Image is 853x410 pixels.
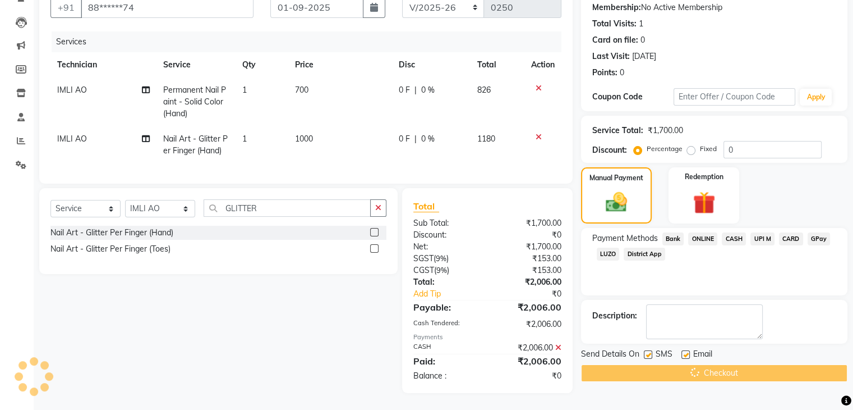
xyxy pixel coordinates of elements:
span: CARD [779,233,803,245]
div: Balance : [405,370,487,382]
div: Paid: [405,354,487,368]
div: ( ) [405,253,487,265]
label: Percentage [647,144,683,154]
div: Cash Tendered: [405,318,487,330]
div: Nail Art - Glitter Per Finger (Toes) [50,243,170,255]
span: 0 F [399,133,410,145]
div: ₹0 [487,229,570,241]
div: ₹2,006.00 [487,300,570,314]
span: Send Details On [581,348,639,362]
div: No Active Membership [592,2,836,13]
span: LUZO [597,248,620,261]
span: District App [624,248,665,261]
label: Manual Payment [589,173,643,183]
div: ₹153.00 [487,265,570,276]
span: Payment Methods [592,233,658,244]
div: Services [52,31,570,52]
span: IMLI AO [57,85,87,95]
div: ₹0 [487,370,570,382]
div: 0 [620,67,624,79]
span: Total [413,201,439,212]
div: Coupon Code [592,91,674,103]
span: GPay [808,233,831,245]
th: Disc [392,52,471,78]
div: Discount: [592,144,627,156]
div: ₹2,006.00 [487,276,570,288]
div: Discount: [405,229,487,241]
span: 0 % [421,84,435,96]
div: Payments [413,332,561,342]
div: Service Total: [592,125,643,136]
div: ₹1,700.00 [487,241,570,253]
div: 0 [640,34,645,46]
span: | [414,133,417,145]
th: Technician [50,52,156,78]
span: Nail Art - Glitter Per Finger (Hand) [163,134,227,156]
div: ( ) [405,265,487,276]
span: 0 F [399,84,410,96]
div: Points: [592,67,617,79]
div: ₹2,006.00 [487,342,570,354]
div: Last Visit: [592,51,630,62]
span: 1000 [295,134,313,144]
div: Membership: [592,2,641,13]
span: ONLINE [688,233,717,245]
div: Card on file: [592,34,638,46]
span: CGST [413,265,434,275]
div: Payable: [405,300,487,314]
label: Redemption [685,172,723,182]
span: SGST [413,253,434,263]
th: Total [471,52,524,78]
span: 700 [295,85,308,95]
div: 1 [639,18,643,30]
label: Fixed [700,144,717,154]
input: Enter Offer / Coupon Code [674,88,796,106]
span: 1180 [477,134,495,144]
div: ₹1,700.00 [487,217,570,229]
th: Qty [236,52,288,78]
div: Total: [405,276,487,288]
span: 1 [242,134,247,144]
span: 0 % [421,133,435,145]
div: Total Visits: [592,18,637,30]
button: Apply [800,89,832,106]
div: CASH [405,342,487,354]
th: Service [156,52,236,78]
div: Description: [592,310,637,322]
div: ₹153.00 [487,253,570,265]
div: Sub Total: [405,217,487,229]
th: Price [288,52,391,78]
span: CASH [722,233,746,245]
span: | [414,84,417,96]
span: 826 [477,85,491,95]
a: Add Tip [405,288,501,300]
div: Net: [405,241,487,253]
img: _gift.svg [686,189,722,217]
span: IMLI AO [57,134,87,144]
div: ₹1,700.00 [648,125,683,136]
span: Bank [662,233,684,245]
div: ₹2,006.00 [487,354,570,368]
span: 9% [436,266,447,275]
span: Email [693,348,712,362]
span: 9% [436,254,446,263]
span: UPI M [750,233,774,245]
span: 1 [242,85,247,95]
img: _cash.svg [599,190,634,215]
th: Action [524,52,561,78]
input: Search or Scan [204,199,371,217]
div: Nail Art - Glitter Per Finger (Hand) [50,227,173,239]
div: ₹2,006.00 [487,318,570,330]
div: ₹0 [501,288,569,300]
span: Permanent Nail Paint - Solid Color (Hand) [163,85,225,119]
span: SMS [656,348,672,362]
div: [DATE] [632,51,656,62]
